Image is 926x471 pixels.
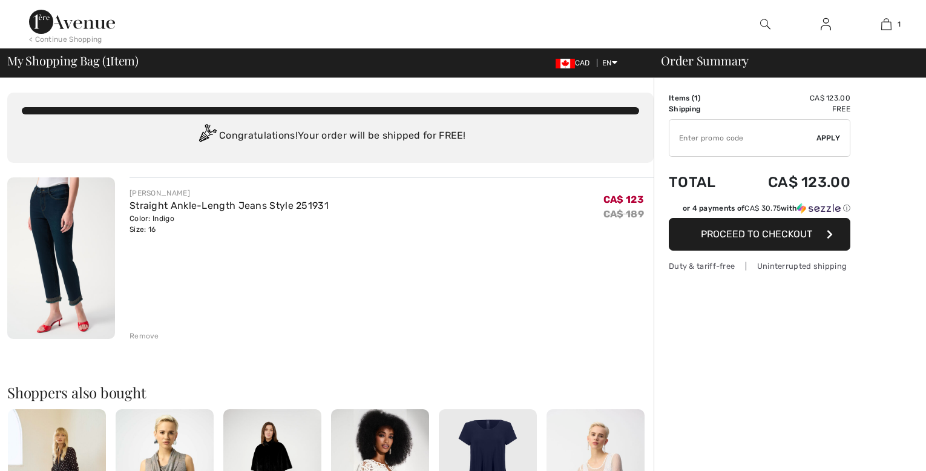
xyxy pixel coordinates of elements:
[797,203,841,214] img: Sezzle
[735,162,850,203] td: CA$ 123.00
[29,10,115,34] img: 1ère Avenue
[130,188,329,199] div: [PERSON_NAME]
[7,54,139,67] span: My Shopping Bag ( Item)
[130,331,159,341] div: Remove
[195,124,219,148] img: Congratulation2.svg
[694,94,698,102] span: 1
[760,17,770,31] img: search the website
[669,203,850,218] div: or 4 payments ofCA$ 30.75withSezzle Click to learn more about Sezzle
[556,59,575,68] img: Canadian Dollar
[811,17,841,32] a: Sign In
[29,34,102,45] div: < Continue Shopping
[556,59,595,67] span: CAD
[744,204,781,212] span: CA$ 30.75
[735,104,850,114] td: Free
[646,54,919,67] div: Order Summary
[602,59,617,67] span: EN
[669,93,735,104] td: Items ( )
[701,228,812,240] span: Proceed to Checkout
[603,194,644,205] span: CA$ 123
[669,162,735,203] td: Total
[603,208,644,220] s: CA$ 189
[669,260,850,272] div: Duty & tariff-free | Uninterrupted shipping
[106,51,110,67] span: 1
[898,19,901,30] span: 1
[816,133,841,143] span: Apply
[669,104,735,114] td: Shipping
[130,213,329,235] div: Color: Indigo Size: 16
[130,200,329,211] a: Straight Ankle-Length Jeans Style 251931
[881,17,892,31] img: My Bag
[7,177,115,339] img: Straight Ankle-Length Jeans Style 251931
[669,120,816,156] input: Promo code
[683,203,850,214] div: or 4 payments of with
[821,17,831,31] img: My Info
[7,385,654,400] h2: Shoppers also bought
[22,124,639,148] div: Congratulations! Your order will be shipped for FREE!
[856,17,916,31] a: 1
[735,93,850,104] td: CA$ 123.00
[669,218,850,251] button: Proceed to Checkout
